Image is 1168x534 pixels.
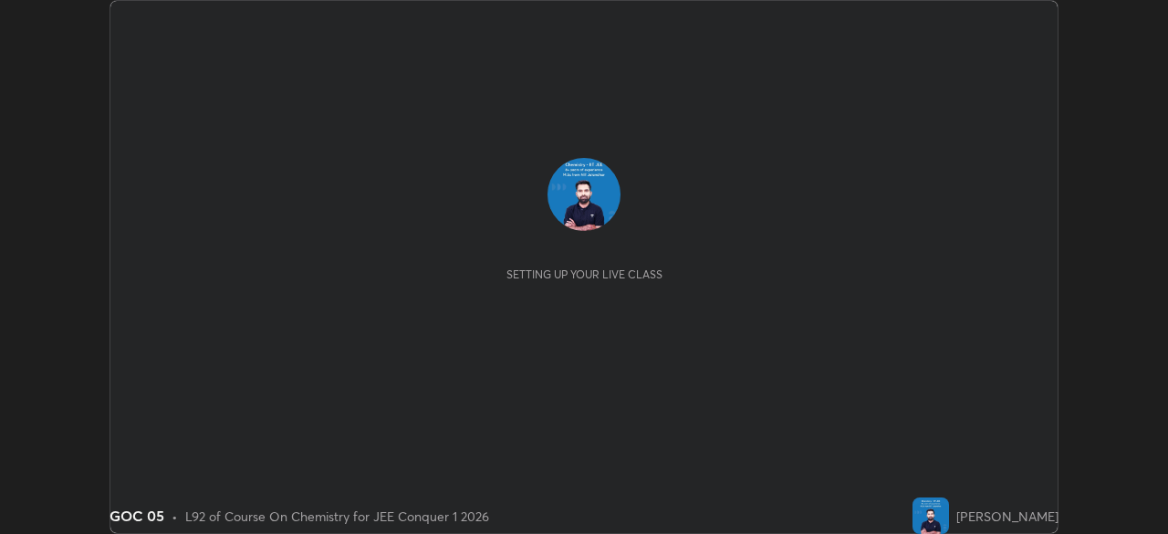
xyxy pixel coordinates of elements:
img: 5d08488de79a497091e7e6dfb017ba0b.jpg [912,497,949,534]
div: L92 of Course On Chemistry for JEE Conquer 1 2026 [185,507,489,526]
div: Setting up your live class [506,267,662,281]
img: 5d08488de79a497091e7e6dfb017ba0b.jpg [547,158,620,231]
div: • [172,507,178,526]
div: [PERSON_NAME] [956,507,1058,526]
div: GOC 05 [109,505,164,527]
